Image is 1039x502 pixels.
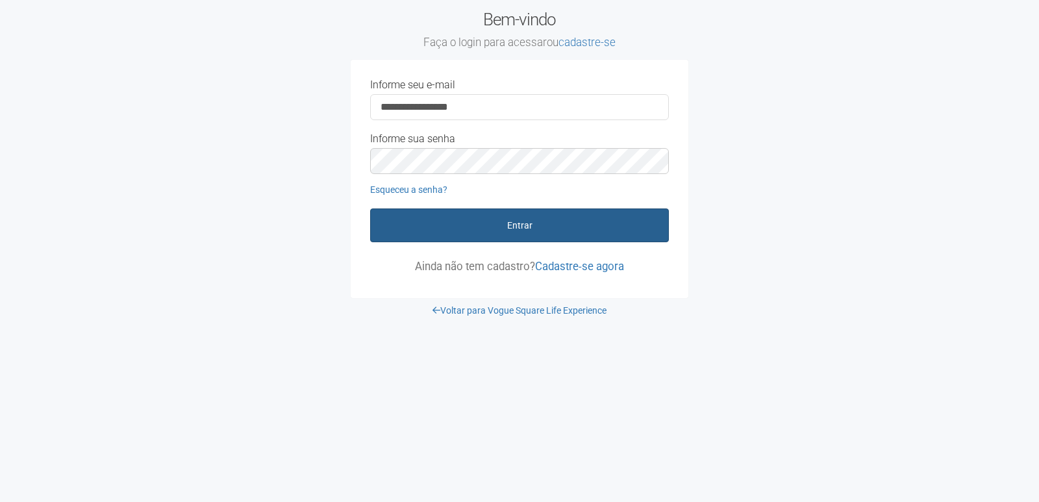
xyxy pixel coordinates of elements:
a: Cadastre-se agora [535,260,624,273]
a: Esqueceu a senha? [370,184,447,195]
a: Voltar para Vogue Square Life Experience [432,305,607,316]
button: Entrar [370,208,669,242]
small: Faça o login para acessar [351,36,688,50]
span: ou [547,36,616,49]
label: Informe seu e-mail [370,79,455,91]
label: Informe sua senha [370,133,455,145]
a: cadastre-se [558,36,616,49]
h2: Bem-vindo [351,10,688,50]
p: Ainda não tem cadastro? [370,260,669,272]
